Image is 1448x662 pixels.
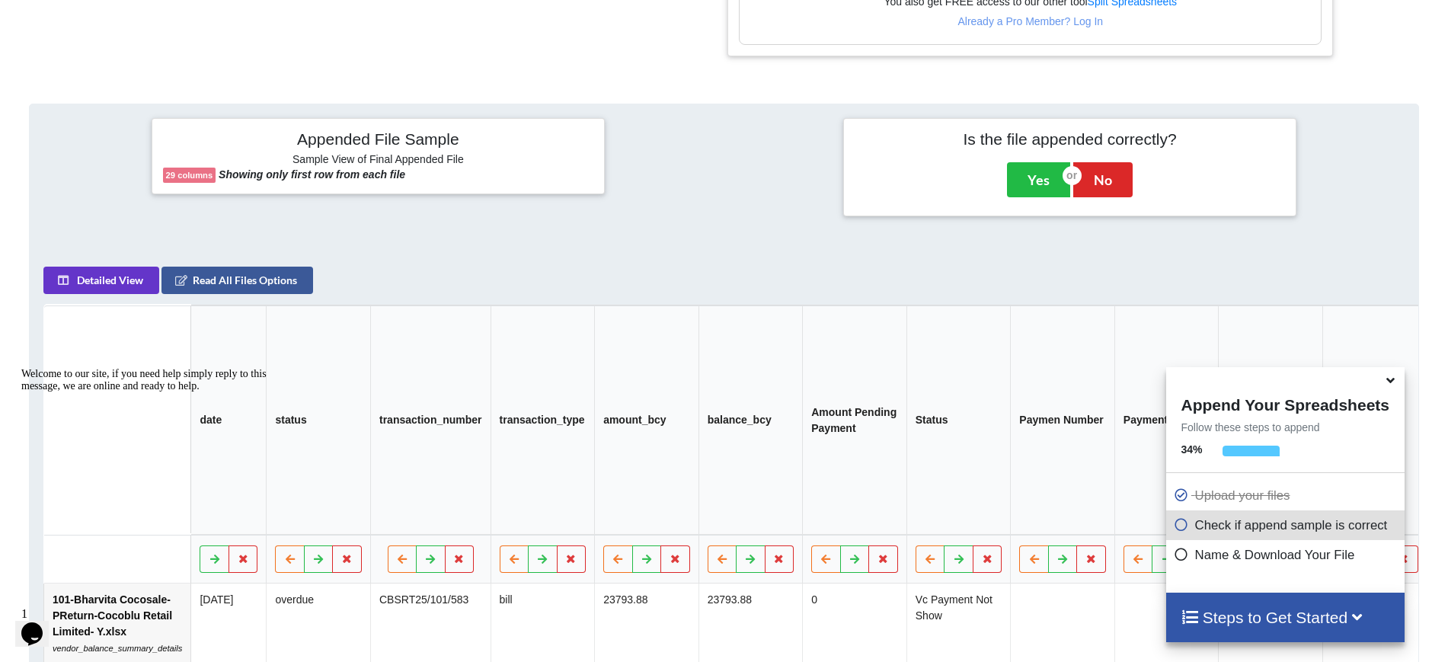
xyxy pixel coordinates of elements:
[219,168,405,181] b: Showing only first row from each file
[1322,305,1427,535] th: Amount Payment Pending
[1073,162,1133,197] button: No
[191,305,267,535] th: date
[163,130,594,151] h4: Appended File Sample
[802,305,906,535] th: Amount Pending Payment
[1174,486,1401,505] p: Upload your files
[491,305,595,535] th: transaction_type
[43,267,159,294] button: Detailed View
[740,14,1321,29] p: Already a Pro Member? Log In
[1166,420,1405,435] p: Follow these steps to append
[1114,305,1219,535] th: Payment Date
[370,305,491,535] th: transaction_number
[1011,305,1115,535] th: Paymen Number
[698,305,803,535] th: balance_bcy
[1181,608,1389,627] h4: Steps to Get Started
[53,644,182,653] i: vendor_balance_summary_details
[1166,392,1405,414] h4: Append Your Spreadsheets
[855,130,1286,149] h4: Is the file appended correctly?
[1181,443,1203,456] b: 34 %
[15,601,64,647] iframe: chat widget
[1174,545,1401,564] p: Name & Download Your File
[6,6,280,30] div: Welcome to our site, if you need help simply reply to this message, we are online and ready to help.
[166,171,213,180] b: 29 columns
[267,305,371,535] th: status
[6,6,251,30] span: Welcome to our site, if you need help simply reply to this message, we are online and ready to help.
[161,267,313,294] button: Read All Files Options
[594,305,698,535] th: amount_bcy
[1174,516,1401,535] p: Check if append sample is correct
[1219,305,1323,535] th: Check Date
[906,305,1011,535] th: Status
[163,153,594,168] h6: Sample View of Final Appended File
[1007,162,1070,197] button: Yes
[15,362,289,593] iframe: chat widget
